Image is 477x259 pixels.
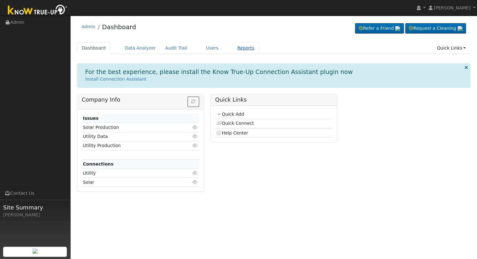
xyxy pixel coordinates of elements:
a: Quick Connect [216,121,254,126]
img: retrieve [395,26,400,31]
i: Click to view [193,125,198,129]
a: Install Connection Assistant [85,77,146,82]
a: Admin [82,24,96,29]
a: Refer a Friend [355,23,404,34]
a: Dashboard [102,23,136,31]
span: Site Summary [3,203,67,212]
img: Know True-Up [5,3,71,18]
a: Quick Links [432,42,470,54]
i: Click to view [193,171,198,175]
img: retrieve [33,249,38,254]
td: Utility [82,169,180,178]
i: Click to view [193,143,198,148]
a: Audit Trail [161,42,192,54]
a: Help Center [216,130,248,135]
a: Data Analyzer [120,42,161,54]
a: Dashboard [77,42,111,54]
td: Solar [82,178,180,187]
div: [PERSON_NAME] [3,212,67,218]
td: Solar Production [82,123,180,132]
h1: For the best experience, please install the Know True-Up Connection Assistant plugin now [85,68,353,76]
img: retrieve [458,26,463,31]
td: Utility Production [82,141,180,150]
a: Users [201,42,223,54]
a: Request a Cleaning [405,23,466,34]
td: Utility Data [82,132,180,141]
a: Quick Add [216,112,244,117]
h5: Quick Links [215,97,332,103]
strong: Issues [83,116,98,121]
strong: Connections [83,161,114,166]
a: Reports [233,42,259,54]
h5: Company Info [82,97,199,103]
span: [PERSON_NAME] [434,5,470,10]
i: Click to view [193,180,198,184]
i: Click to view [193,134,198,139]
